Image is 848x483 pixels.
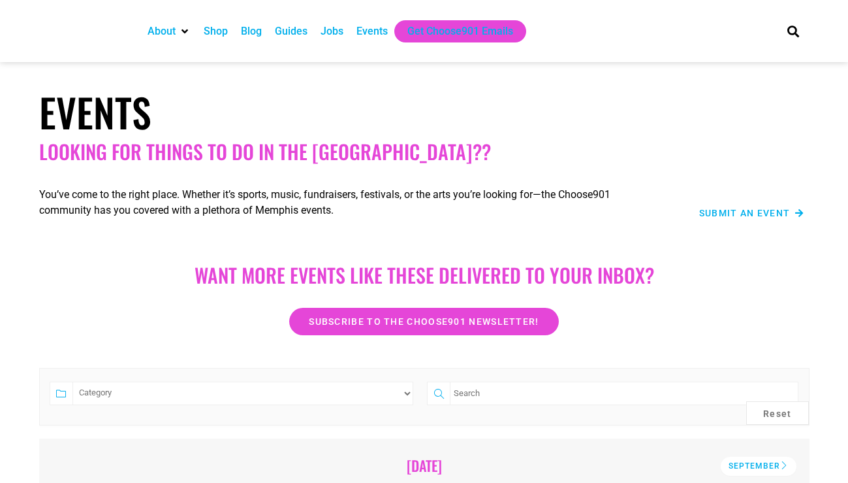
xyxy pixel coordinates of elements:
a: Jobs [321,24,343,39]
nav: Main nav [141,20,765,42]
a: Submit an Event [699,208,804,218]
div: About [141,20,197,42]
h2: Looking for things to do in the [GEOGRAPHIC_DATA]?? [39,140,809,163]
a: Guides [275,24,307,39]
span: Subscribe to the Choose901 newsletter! [309,317,539,326]
h1: Events [39,88,809,135]
button: Reset [746,401,809,425]
a: About [148,24,176,39]
a: Get Choose901 Emails [407,24,513,39]
a: Subscribe to the Choose901 newsletter! [289,308,558,335]
input: Search [450,382,798,405]
h2: Want more EVENTS LIKE THESE DELIVERED TO YOUR INBOX? [52,263,796,287]
span: Submit an Event [699,208,791,218]
p: You’ve come to the right place. Whether it’s sports, music, fundraisers, festivals, or the arts y... [39,187,653,218]
div: Search [782,20,804,42]
a: Blog [241,24,262,39]
h2: [DATE] [57,457,791,474]
a: Shop [204,24,228,39]
a: Events [356,24,388,39]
